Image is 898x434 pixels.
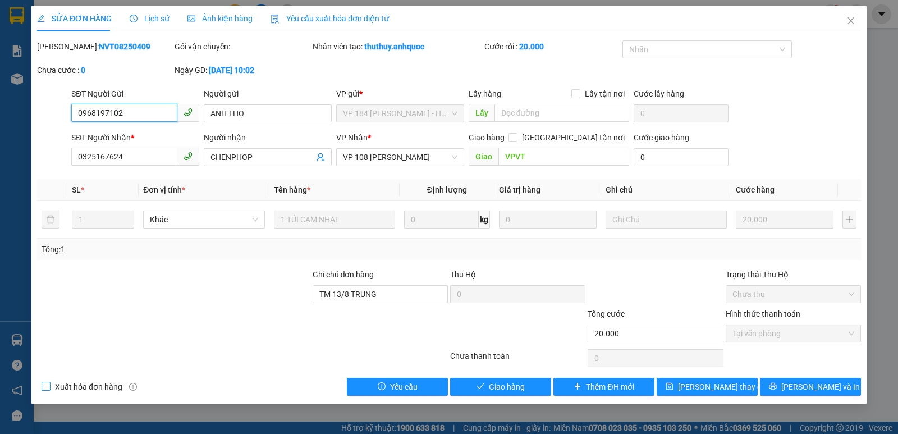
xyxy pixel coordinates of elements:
span: [PERSON_NAME] thay đổi [678,381,768,393]
div: SĐT Người Nhận [71,131,199,144]
span: user-add [316,153,325,162]
div: Người nhận [204,131,332,144]
span: Gửi: [10,11,27,22]
span: Yêu cầu [390,381,418,393]
span: edit [37,15,45,22]
div: 0908570486 [10,50,99,66]
div: Trạng thái Thu Hộ [726,268,861,281]
div: VP gửi [336,88,464,100]
span: Thêm ĐH mới [586,381,634,393]
input: Ghi chú đơn hàng [313,285,448,303]
span: Đơn vị tính [143,185,185,194]
b: [DATE] 10:02 [209,66,254,75]
input: Dọc đường [494,104,630,122]
span: SỬA ĐƠN HÀNG [37,14,112,23]
span: SL [72,185,81,194]
div: Tổng: 1 [42,243,347,255]
div: Gói vận chuyển: [175,40,310,53]
button: delete [42,211,59,229]
span: [GEOGRAPHIC_DATA] tận nơi [517,131,629,144]
label: Cước giao hàng [634,133,689,142]
span: printer [769,382,777,391]
span: Giao hàng [469,133,505,142]
button: Close [835,6,867,37]
input: 0 [736,211,833,229]
span: Định lượng [427,185,467,194]
div: [PERSON_NAME] [107,50,204,63]
span: kg [479,211,490,229]
span: phone [184,152,193,161]
th: Ghi chú [601,179,731,201]
button: checkGiao hàng [450,378,551,396]
div: Nhân viên tạo: [313,40,483,53]
span: Lấy [469,104,494,122]
span: Xuất hóa đơn hàng [51,381,127,393]
input: Cước giao hàng [634,148,729,166]
button: printer[PERSON_NAME] và In [760,378,861,396]
input: Ghi Chú [606,211,727,229]
span: Tổng cước [588,309,625,318]
span: Ảnh kiện hàng [187,14,253,23]
span: close [846,16,855,25]
span: Giao [469,148,498,166]
span: Khác [150,211,258,228]
span: check [477,382,484,391]
span: Lịch sử [130,14,169,23]
span: picture [187,15,195,22]
b: NVT08250409 [99,42,150,51]
div: 0909514393 [107,63,204,79]
div: VP 108 [PERSON_NAME] [10,10,99,36]
span: VP 108 Lê Hồng Phong - Vũng Tàu [343,149,457,166]
b: thuthuy.anhquoc [364,42,424,51]
span: Chưa thu [732,286,854,303]
span: Tại văn phòng [732,325,854,342]
span: VP 184 Nguyễn Văn Trỗi - HCM [343,105,457,122]
input: Dọc đường [498,148,630,166]
span: Lấy tận nơi [580,88,629,100]
button: plus [842,211,856,229]
div: Cước rồi : [484,40,620,53]
span: clock-circle [130,15,138,22]
span: Yêu cầu xuất hóa đơn điện tử [271,14,389,23]
button: exclamation-circleYêu cầu [347,378,448,396]
div: VP 184 [PERSON_NAME] - HCM [107,10,204,50]
span: Lấy hàng [469,89,501,98]
span: info-circle [129,383,137,391]
button: plusThêm ĐH mới [553,378,654,396]
span: Tên hàng [274,185,310,194]
label: Cước lấy hàng [634,89,684,98]
span: [PERSON_NAME] và In [781,381,860,393]
div: Ngày GD: [175,64,310,76]
button: save[PERSON_NAME] thay đổi [657,378,758,396]
input: VD: Bàn, Ghế [274,211,395,229]
span: VPNVT [123,79,177,99]
span: exclamation-circle [378,382,386,391]
label: Ghi chú đơn hàng [313,270,374,279]
div: Chưa cước : [37,64,172,76]
span: Cước hàng [736,185,775,194]
span: plus [574,382,581,391]
div: Chưa thanh toán [449,350,587,369]
label: Hình thức thanh toán [726,309,800,318]
span: phone [184,108,193,117]
img: icon [271,15,280,24]
span: Thu Hộ [450,270,476,279]
span: Giao hàng [489,381,525,393]
b: 0 [81,66,85,75]
div: [PERSON_NAME]: [37,40,172,53]
div: Người gửi [204,88,332,100]
input: Cước lấy hàng [634,104,729,122]
div: CÔ MAI [10,36,99,50]
span: VP Nhận [336,133,368,142]
span: Giá trị hàng [499,185,540,194]
input: 0 [499,211,597,229]
span: Nhận: [107,11,134,22]
b: 20.000 [519,42,544,51]
span: save [666,382,673,391]
div: SĐT Người Gửi [71,88,199,100]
